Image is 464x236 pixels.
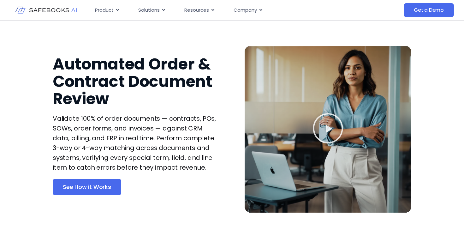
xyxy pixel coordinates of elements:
[138,7,160,14] span: Solutions
[53,55,219,107] h3: Automated Order & Contract Document Review
[90,4,353,16] nav: Menu
[184,7,209,14] span: Resources
[53,179,121,195] a: See How it Works
[90,4,353,16] div: Menu Toggle
[404,3,454,17] a: Get a Demo
[53,114,219,172] p: Validate 100% of order documents — contracts, POs, SOWs, order forms, and invoices — against CRM ...
[95,7,114,14] span: Product
[414,7,444,13] span: Get a Demo
[63,184,111,190] span: See How it Works
[312,112,344,146] div: Play Video
[234,7,257,14] span: Company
